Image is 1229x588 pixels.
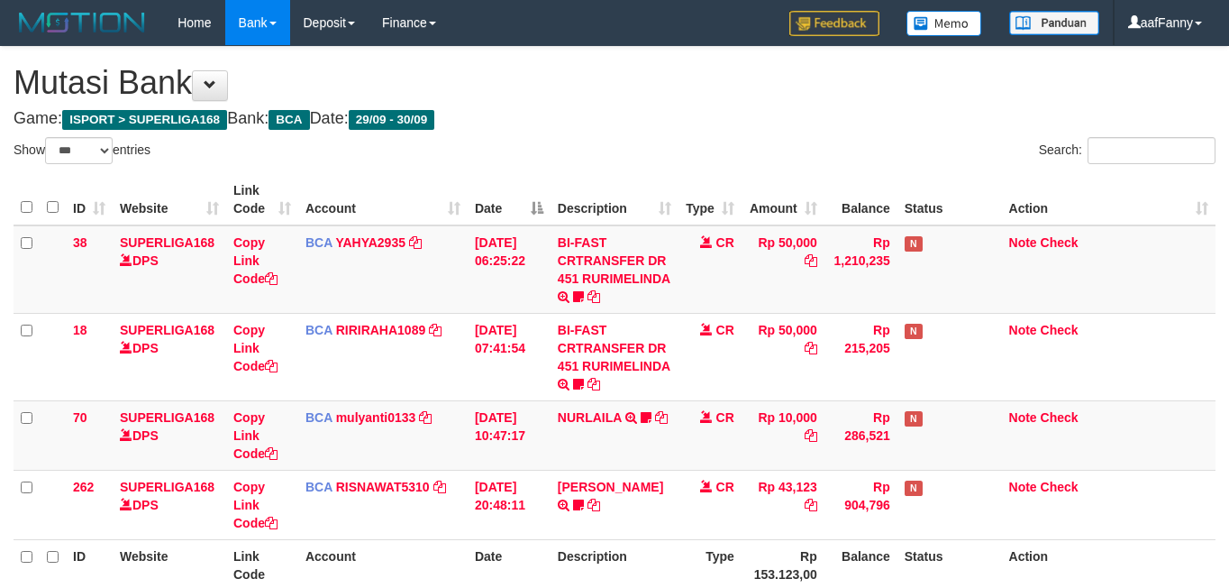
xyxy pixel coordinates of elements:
span: ISPORT > SUPERLIGA168 [62,110,227,130]
label: Show entries [14,137,150,164]
h1: Mutasi Bank [14,65,1215,101]
th: Account: activate to sort column ascending [298,174,468,225]
th: Type: activate to sort column ascending [678,174,742,225]
a: Copy RISNAWAT5310 to clipboard [433,480,446,494]
td: DPS [113,400,226,470]
td: Rp 50,000 [742,225,824,314]
a: Note [1009,410,1037,425]
td: Rp 904,796 [824,470,897,539]
td: DPS [113,225,226,314]
a: Note [1009,480,1037,494]
a: Copy Rp 50,000 to clipboard [805,253,817,268]
a: mulyanti0133 [336,410,416,425]
span: Has Note [905,481,923,496]
span: 29/09 - 30/09 [349,110,435,130]
td: DPS [113,313,226,400]
a: Copy NURLAILA to clipboard [655,410,668,425]
span: CR [716,323,734,337]
td: [DATE] 07:41:54 [468,313,551,400]
a: Copy RIRIRAHA1089 to clipboard [429,323,442,337]
span: CR [716,235,734,250]
a: Check [1041,480,1079,494]
td: Rp 50,000 [742,313,824,400]
span: 18 [73,323,87,337]
a: Copy Link Code [233,235,278,286]
a: Copy Link Code [233,410,278,461]
img: Button%20Memo.svg [906,11,982,36]
a: RIRIRAHA1089 [336,323,426,337]
th: Action: activate to sort column ascending [1002,174,1215,225]
label: Search: [1039,137,1215,164]
a: Copy Rp 50,000 to clipboard [805,341,817,355]
img: panduan.png [1009,11,1099,35]
a: Check [1041,410,1079,425]
span: Has Note [905,411,923,427]
a: RISNAWAT5310 [336,480,430,494]
select: Showentries [45,137,113,164]
a: Copy BI-FAST CRTRANSFER DR 451 RURIMELINDA to clipboard [587,377,600,391]
a: NURLAILA [558,410,622,425]
a: YAHYA2935 [335,235,405,250]
a: Copy BI-FAST CRTRANSFER DR 451 RURIMELINDA to clipboard [587,289,600,304]
a: Copy mulyanti0133 to clipboard [419,410,432,425]
a: Copy Rp 43,123 to clipboard [805,498,817,512]
a: Copy YOSI EFENDI to clipboard [587,498,600,512]
th: Website: activate to sort column ascending [113,174,226,225]
span: 70 [73,410,87,425]
span: BCA [305,323,332,337]
td: [DATE] 20:48:11 [468,470,551,539]
span: CR [716,480,734,494]
a: SUPERLIGA168 [120,235,214,250]
td: Rp 1,210,235 [824,225,897,314]
span: BCA [305,235,332,250]
td: DPS [113,470,226,539]
span: Has Note [905,324,923,339]
span: BCA [305,410,332,425]
td: BI-FAST CRTRANSFER DR 451 RURIMELINDA [551,225,678,314]
a: Check [1041,235,1079,250]
a: Copy Rp 10,000 to clipboard [805,428,817,443]
span: CR [716,410,734,425]
a: Copy Link Code [233,323,278,373]
a: [PERSON_NAME] [558,480,663,494]
span: BCA [269,110,309,130]
td: [DATE] 10:47:17 [468,400,551,470]
img: MOTION_logo.png [14,9,150,36]
td: BI-FAST CRTRANSFER DR 451 RURIMELINDA [551,313,678,400]
a: SUPERLIGA168 [120,410,214,425]
a: Note [1009,323,1037,337]
a: Note [1009,235,1037,250]
td: Rp 43,123 [742,470,824,539]
a: Check [1041,323,1079,337]
th: Date: activate to sort column descending [468,174,551,225]
h4: Game: Bank: Date: [14,110,1215,128]
a: Copy YAHYA2935 to clipboard [409,235,422,250]
span: 262 [73,480,94,494]
a: SUPERLIGA168 [120,323,214,337]
span: Has Note [905,236,923,252]
td: [DATE] 06:25:22 [468,225,551,314]
th: Amount: activate to sort column ascending [742,174,824,225]
img: Feedback.jpg [789,11,879,36]
span: BCA [305,480,332,494]
td: Rp 286,521 [824,400,897,470]
a: Copy Link Code [233,480,278,530]
a: SUPERLIGA168 [120,480,214,494]
th: Balance [824,174,897,225]
th: Status [897,174,1002,225]
th: Description: activate to sort column ascending [551,174,678,225]
td: Rp 10,000 [742,400,824,470]
input: Search: [1088,137,1215,164]
span: 38 [73,235,87,250]
th: ID: activate to sort column ascending [66,174,113,225]
td: Rp 215,205 [824,313,897,400]
th: Link Code: activate to sort column ascending [226,174,298,225]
